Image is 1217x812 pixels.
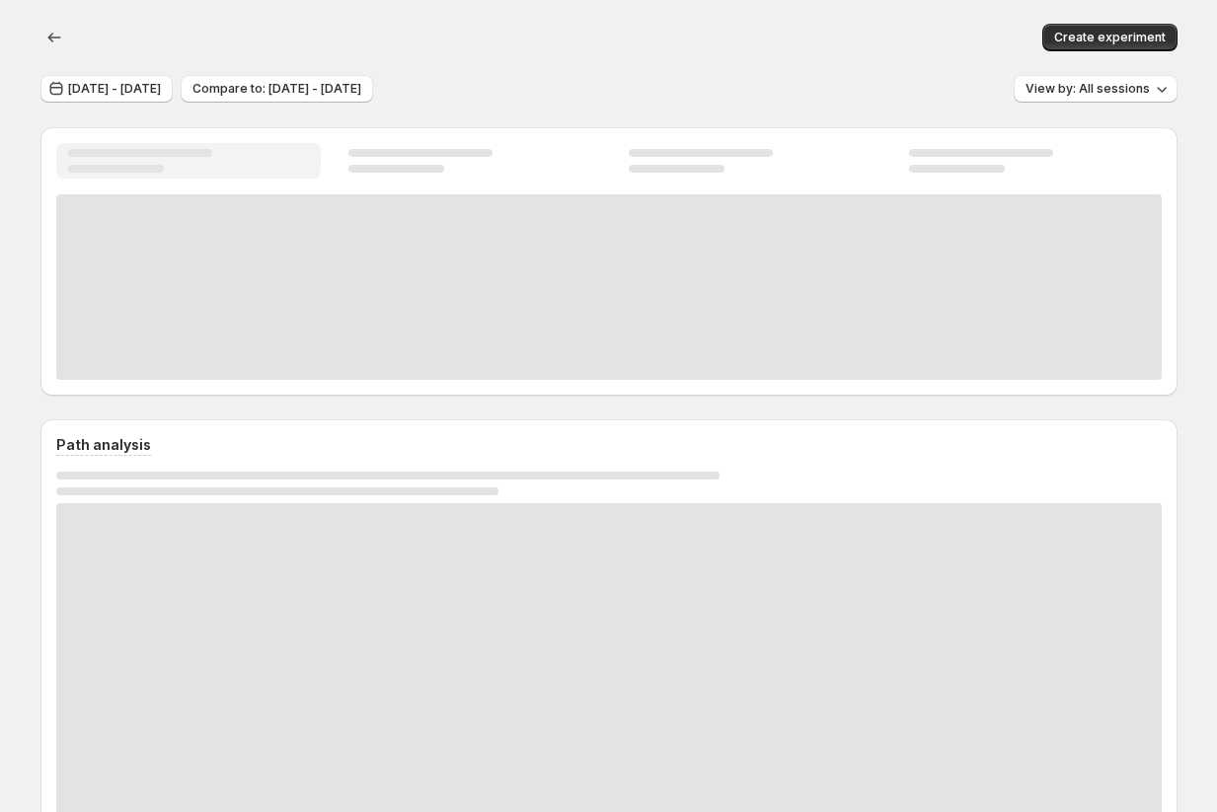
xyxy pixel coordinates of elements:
span: View by: All sessions [1026,81,1150,97]
span: [DATE] - [DATE] [68,81,161,97]
span: Compare to: [DATE] - [DATE] [192,81,361,97]
button: Create experiment [1042,24,1178,51]
button: Compare to: [DATE] - [DATE] [181,75,373,103]
button: [DATE] - [DATE] [40,75,173,103]
button: View by: All sessions [1014,75,1178,103]
span: Create experiment [1054,30,1166,45]
h3: Path analysis [56,435,151,455]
